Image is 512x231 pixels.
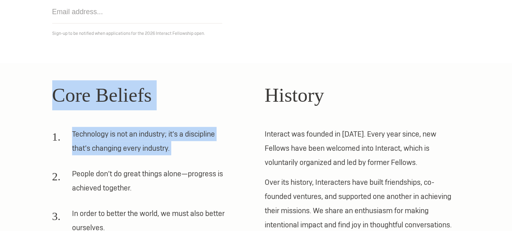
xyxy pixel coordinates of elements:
p: Interact was founded in [DATE]. Every year since, new Fellows have been welcomed into Interact, w... [265,127,460,169]
h2: Core Beliefs [52,80,248,110]
li: People don’t do great things alone—progress is achieved together. [52,167,231,201]
li: Technology is not an industry; it’s a discipline that’s changing every industry. [52,127,231,161]
input: Email address... [52,0,222,24]
p: Sign-up to be notified when applications for the 2026 Interact Fellowship open. [52,29,460,38]
h2: History [265,80,460,110]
